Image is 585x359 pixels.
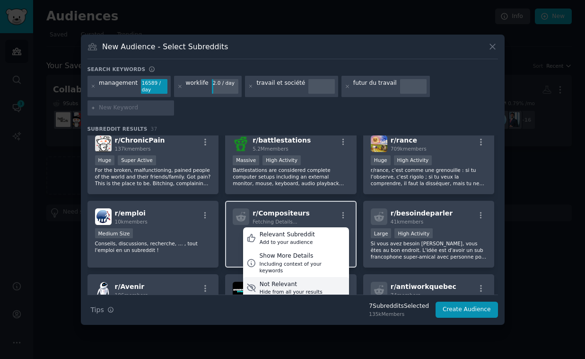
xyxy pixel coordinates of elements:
[99,104,171,112] input: New Keyword
[369,302,429,311] div: 7 Subreddit s Selected
[141,79,167,94] div: 16589 / day
[260,231,315,239] div: Relevant Subreddit
[212,79,238,88] div: 2.0 / day
[95,240,211,253] p: Conseils, discussions, recherche, ... , tout l'emploi en un subreddit !
[115,292,148,298] span: 106 members
[371,135,387,152] img: rance
[253,209,310,217] span: r/ Compositeurs
[115,283,145,290] span: r/ Avenir
[353,79,397,94] div: futur du travail
[233,155,259,165] div: Massive
[391,219,423,224] span: 41k members
[256,79,305,94] div: travail et société
[95,155,115,165] div: Huge
[87,126,148,132] span: Subreddit Results
[87,66,146,72] h3: Search keywords
[95,135,112,152] img: ChronicPain
[253,136,311,144] span: r/ battlestations
[95,208,112,225] img: emploi
[253,219,297,224] span: Fetching Details...
[115,146,151,152] span: 137k members
[91,305,104,315] span: Tips
[260,239,315,245] div: Add to your audience
[262,155,301,165] div: High Activity
[391,209,453,217] span: r/ besoindeparler
[371,240,487,260] p: Si vous avez besoin [PERSON_NAME], vous êtes au bon endroit. L'idée est d'avoir un sub francophon...
[391,292,420,298] span: 74 members
[115,219,148,224] span: 10k members
[87,302,117,318] button: Tips
[233,135,249,152] img: battlestations
[260,260,346,274] div: Including context of your keywords
[253,146,288,152] span: 5.2M members
[371,167,487,187] p: r/rance, c'est comme une grenouille : si tu l'observe, c'est rigolo ; si tu veux la comprendre, i...
[233,167,349,187] p: Battlestations are considered complete computer setups including an external monitor, mouse, keyb...
[151,126,157,132] span: 37
[260,280,323,289] div: Not Relevant
[394,155,432,165] div: High Activity
[95,228,133,238] div: Medium Size
[391,136,417,144] span: r/ rance
[394,228,433,238] div: High Activity
[95,282,112,298] img: Avenir
[115,209,146,217] span: r/ emploi
[391,283,456,290] span: r/ antiworkquebec
[118,155,156,165] div: Super Active
[95,167,211,187] p: For the broken, malfunctioning, pained people of the world and their friends/family. Got pain? Th...
[260,252,346,260] div: Show More Details
[233,282,249,298] img: UndertaleCyan
[369,311,429,317] div: 135k Members
[102,42,228,52] h3: New Audience - Select Subreddits
[99,79,138,94] div: management
[371,228,392,238] div: Large
[436,302,498,318] button: Create Audience
[391,146,427,152] span: 709k members
[371,155,391,165] div: Huge
[260,288,323,295] div: Hide from all your results
[186,79,209,94] div: worklife
[115,136,165,144] span: r/ ChronicPain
